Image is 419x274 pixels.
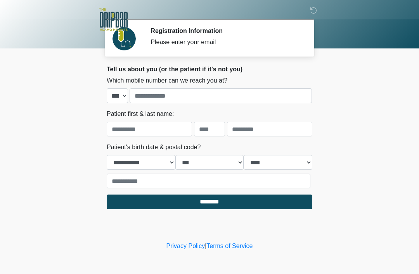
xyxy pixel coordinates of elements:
label: Patient first & last name: [107,109,174,119]
h2: Tell us about you (or the patient if it's not you) [107,65,312,73]
a: Privacy Policy [166,243,205,249]
a: | [205,243,206,249]
label: Which mobile number can we reach you at? [107,76,227,85]
div: Please enter your email [151,38,301,47]
img: The DRIPBaR - Alamo Heights Logo [99,6,128,33]
a: Terms of Service [206,243,253,249]
label: Patient's birth date & postal code? [107,143,201,152]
